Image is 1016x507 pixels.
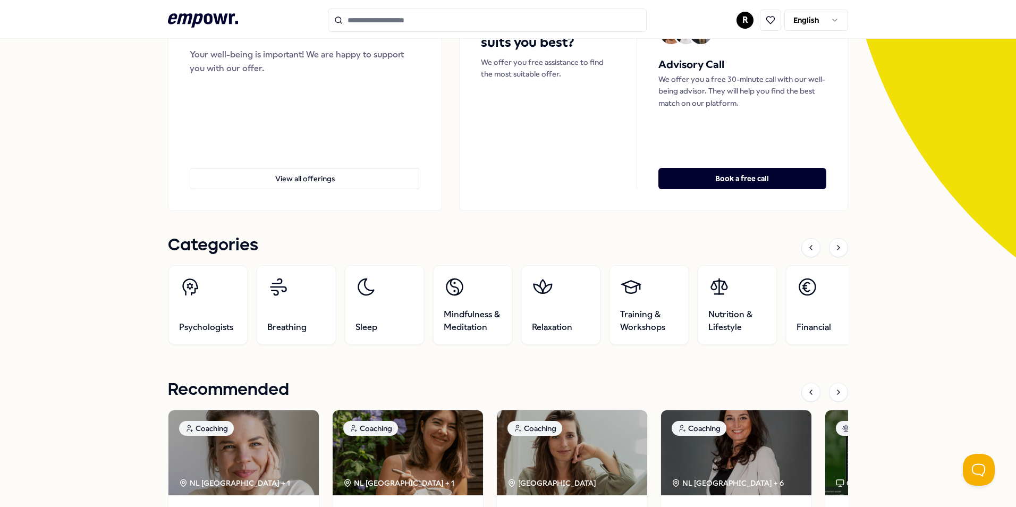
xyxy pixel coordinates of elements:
[697,265,777,345] a: Nutrition & Lifestyle
[963,454,995,486] iframe: Help Scout Beacon - Open
[168,377,289,403] h1: Recommended
[658,168,826,189] button: Book a free call
[609,265,689,345] a: Training & Workshops
[267,321,307,334] span: Breathing
[343,421,398,436] div: Coaching
[179,321,233,334] span: Psychologists
[672,421,726,436] div: Coaching
[708,308,766,334] span: Nutrition & Lifestyle
[825,410,976,495] img: package image
[521,265,600,345] a: Relaxation
[785,265,865,345] a: Financial
[179,421,234,436] div: Coaching
[444,308,501,334] span: Mindfulness & Meditation
[672,477,784,489] div: NL [GEOGRAPHIC_DATA] + 6
[481,56,615,80] p: We offer you free assistance to find the most suitable offer.
[168,232,258,259] h1: Categories
[190,151,420,189] a: View all offerings
[355,321,377,334] span: Sleep
[836,477,869,489] div: Online
[507,421,562,436] div: Coaching
[736,12,753,29] button: R
[190,168,420,189] button: View all offerings
[433,265,512,345] a: Mindfulness & Meditation
[658,73,826,109] p: We offer you a free 30-minute call with our well-being advisor. They will help you find the best ...
[661,410,811,495] img: package image
[328,9,647,32] input: Search for products, categories or subcategories
[333,410,483,495] img: package image
[256,265,336,345] a: Breathing
[620,308,678,334] span: Training & Workshops
[497,410,647,495] img: package image
[836,421,928,436] div: Nutrition & Lifestyle
[190,48,420,75] div: Your well-being is important! We are happy to support you with our offer.
[797,321,831,334] span: Financial
[343,477,454,489] div: NL [GEOGRAPHIC_DATA] + 1
[168,410,319,495] img: package image
[344,265,424,345] a: Sleep
[179,477,290,489] div: NL [GEOGRAPHIC_DATA] + 1
[507,477,598,489] div: [GEOGRAPHIC_DATA]
[168,265,248,345] a: Psychologists
[532,321,572,334] span: Relaxation
[658,56,826,73] h5: Advisory Call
